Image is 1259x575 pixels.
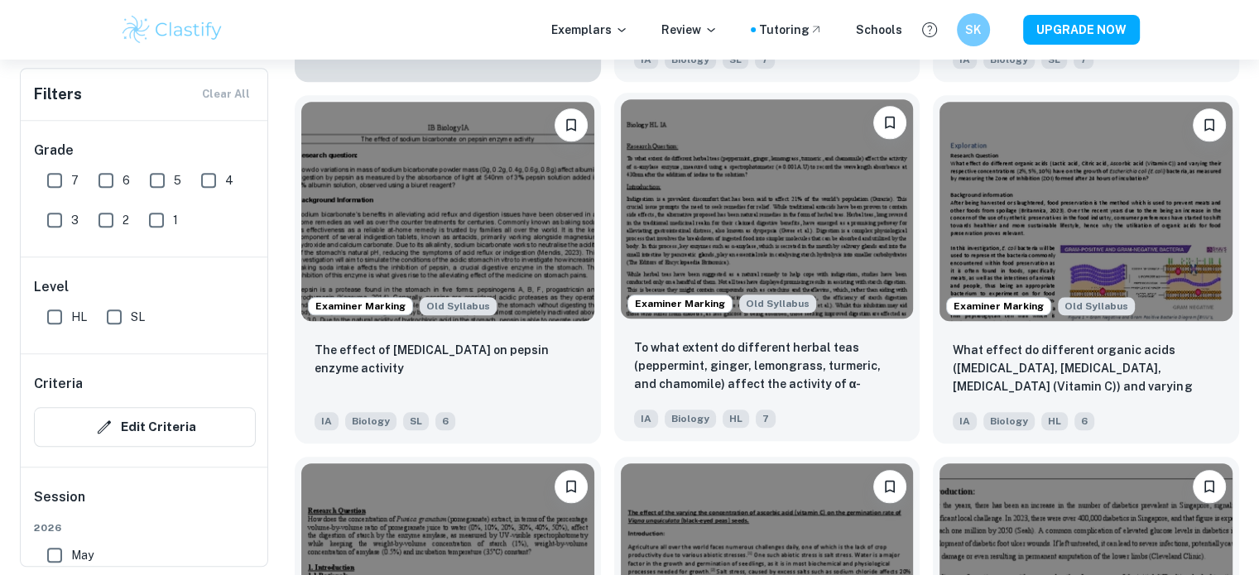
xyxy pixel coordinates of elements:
[435,412,455,430] span: 6
[71,546,94,564] span: May
[34,487,256,520] h6: Session
[34,374,83,394] h6: Criteria
[933,95,1239,443] a: Examiner MarkingStarting from the May 2025 session, the Biology IA requirements have changed. It'...
[665,410,716,428] span: Biology
[634,410,658,428] span: IA
[947,299,1050,314] span: Examiner Marking
[345,412,396,430] span: Biology
[739,295,816,313] span: Old Syllabus
[873,106,906,139] button: Bookmark
[173,211,178,229] span: 1
[621,99,914,319] img: Biology IA example thumbnail: To what extent do different herbal teas
[131,308,145,326] span: SL
[939,102,1233,321] img: Biology IA example thumbnail: What effect do different organic acids (
[551,21,628,39] p: Exemplars
[983,412,1035,430] span: Biology
[1058,297,1135,315] div: Starting from the May 2025 session, the Biology IA requirements have changed. It's OK to refer to...
[953,341,1219,397] p: What effect do different organic acids (Lactic acid, Citric acid, Ascorbic acid (Vitamin C)) and ...
[957,13,990,46] button: SK
[963,21,983,39] h6: SK
[295,95,601,443] a: Examiner MarkingStarting from the May 2025 session, the Biology IA requirements have changed. It'...
[1074,412,1094,430] span: 6
[123,211,129,229] span: 2
[739,295,816,313] div: Starting from the May 2025 session, the Biology IA requirements have changed. It's OK to refer to...
[661,21,718,39] p: Review
[34,141,256,161] h6: Grade
[34,520,256,535] span: 2026
[1023,15,1140,45] button: UPGRADE NOW
[856,21,902,39] a: Schools
[420,297,497,315] div: Starting from the May 2025 session, the Biology IA requirements have changed. It's OK to refer to...
[555,470,588,503] button: Bookmark
[120,13,225,46] img: Clastify logo
[123,171,130,189] span: 6
[915,16,944,44] button: Help and Feedback
[634,338,901,395] p: To what extent do different herbal teas (peppermint, ginger, lemongrass, turmeric, and chamomile)...
[34,407,256,447] button: Edit Criteria
[309,299,412,314] span: Examiner Marking
[71,211,79,229] span: 3
[723,410,749,428] span: HL
[403,412,429,430] span: SL
[1041,412,1068,430] span: HL
[1193,108,1226,141] button: Bookmark
[225,171,233,189] span: 4
[628,296,732,311] span: Examiner Marking
[1193,470,1226,503] button: Bookmark
[315,341,581,377] p: The effect of sodium bicarbonate on pepsin enzyme activity
[315,412,339,430] span: IA
[34,277,256,297] h6: Level
[756,410,776,428] span: 7
[953,412,977,430] span: IA
[759,21,823,39] a: Tutoring
[34,83,82,106] h6: Filters
[555,108,588,141] button: Bookmark
[420,297,497,315] span: Old Syllabus
[301,102,594,321] img: Biology IA example thumbnail: The effect of sodium bicarbonate on peps
[614,95,920,443] a: Examiner MarkingStarting from the May 2025 session, the Biology IA requirements have changed. It'...
[71,308,87,326] span: HL
[174,171,181,189] span: 5
[71,171,79,189] span: 7
[873,470,906,503] button: Bookmark
[1058,297,1135,315] span: Old Syllabus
